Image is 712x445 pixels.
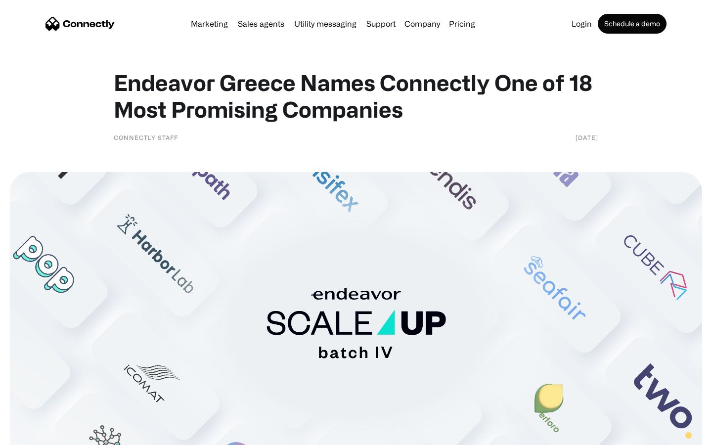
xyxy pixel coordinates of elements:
[576,133,598,142] div: [DATE]
[445,20,479,28] a: Pricing
[404,17,440,31] div: Company
[568,20,596,28] a: Login
[114,69,598,123] h1: Endeavor Greece Names Connectly One of 18 Most Promising Companies
[598,14,667,34] a: Schedule a demo
[362,20,400,28] a: Support
[20,428,59,442] ul: Language list
[114,133,178,142] div: Connectly Staff
[290,20,360,28] a: Utility messaging
[234,20,288,28] a: Sales agents
[10,428,59,442] aside: Language selected: English
[187,20,232,28] a: Marketing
